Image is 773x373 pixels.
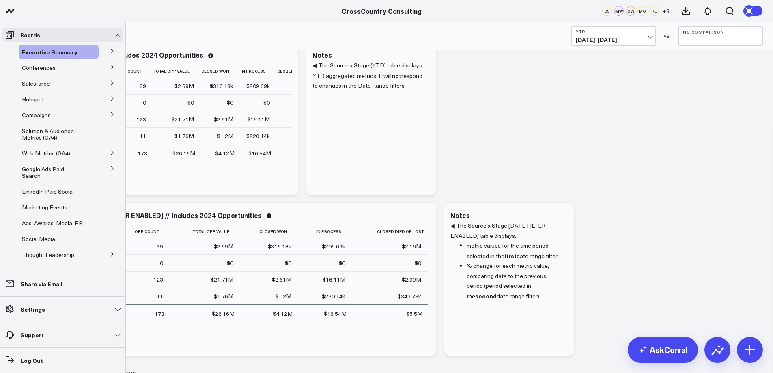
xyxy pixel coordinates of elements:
b: not [392,71,401,80]
a: Social Media [22,236,55,242]
div: CS [602,6,612,16]
th: Closed Won [201,65,241,78]
div: $2.99M [402,276,421,284]
p: Boards [20,32,40,38]
div: 11 [140,132,146,140]
div: $16.54M [324,310,347,318]
div: $0 [263,99,270,107]
div: $0 [285,259,291,267]
div: GW [626,6,635,16]
a: CrossCountry Consulting [342,6,422,15]
b: YTD [576,29,651,34]
a: Solution & Audience Metrics (GA4) [22,128,85,141]
div: $2.16M [402,242,421,250]
span: Executive Summary [22,48,78,56]
a: Thought Leadership [22,252,74,258]
th: In Process [241,65,277,78]
th: Closed Won [241,225,299,238]
a: Hubspot [22,96,44,103]
div: $2.61M [272,276,291,284]
a: Ads, Awards, Media, PR [22,220,82,226]
span: Thought Leadership [22,251,74,259]
div: 11 [157,292,163,300]
span: Conferences [22,64,56,71]
div: 173 [138,149,147,157]
div: $0 [415,259,421,267]
div: $1.2M [217,132,233,140]
div: $343.73k [398,292,421,300]
div: $16.54M [248,149,271,157]
span: Google Ads Paid Search [22,165,64,179]
div: 39 [157,242,163,250]
div: 0 [160,259,163,267]
div: $4.12M [215,149,235,157]
div: Source x Stage [DATE FILTER ENABLED] // Includes 2024 Opportunities [37,211,262,219]
div: $220.14k [246,132,270,140]
a: Google Ads Paid Search [22,166,83,179]
div: $220.14k [322,292,345,300]
div: $1.76M [174,132,194,140]
a: Executive Summary [22,49,78,55]
div: Notes [312,51,332,58]
span: Campaigns [22,111,51,119]
span: Solution & Audience Metrics (GA4) [22,127,74,141]
span: Hubspot [22,95,44,103]
button: YTD[DATE]-[DATE] [571,26,656,46]
div: RE [649,6,659,16]
a: Conferences [22,65,56,71]
a: Web Metrics (GA4) [22,150,70,157]
div: $2.69M [214,242,233,250]
a: LinkedIn Paid Social [22,188,74,195]
div: $21.71M [211,276,233,284]
div: $5.5M [406,310,422,318]
th: Total Opp Value [153,65,201,78]
a: Marketing Events [22,204,67,211]
span: Ads, Awards, Media, PR [22,219,82,227]
a: Salesforce [22,80,50,87]
b: No Comparison [683,30,758,34]
div: ◀ The Source x Stage (YTD) table displays YTD aggregated metrics. It will respond to changes in t... [312,60,430,187]
span: Marketing Events [22,203,67,211]
div: $0 [187,99,194,107]
div: VS [660,34,674,39]
a: Log Out [2,353,123,368]
p: ◀ The Source x Stage [DATE FILTER ENABLED] table displays: [450,221,562,241]
div: $16.11M [247,115,270,123]
p: Log Out [20,357,43,364]
div: 39 [140,82,146,90]
p: Settings [20,306,45,313]
div: $0 [227,99,233,107]
span: Social Media [22,235,55,243]
span: Web Metrics (GA4) [22,149,70,157]
span: + 8 [663,8,670,14]
div: $209.69k [246,82,270,90]
div: MW [614,6,624,16]
div: $21.71M [171,115,194,123]
button: +8 [661,6,671,16]
div: $16.11M [323,276,345,284]
th: Opp Count [118,225,170,238]
div: $1.2M [275,292,291,300]
div: $4.12M [273,310,293,318]
li: % change for each metric value, comparing data to the previous period (period selected in the dat... [467,261,562,301]
div: $2.69M [174,82,194,90]
li: metric values for the time period selected in the date range filter [467,241,562,261]
div: $26.16M [172,149,195,157]
div: $2.61M [214,115,233,123]
a: Campaigns [22,112,51,119]
div: 123 [153,276,163,284]
div: $316.18k [210,82,233,90]
th: Total Opp Value [170,225,241,238]
th: Closed Died Or Lost [353,225,428,238]
div: $26.16M [212,310,235,318]
div: 173 [155,310,164,318]
button: No Comparison [678,26,763,46]
div: $316.18k [268,242,291,250]
p: Share via Email [20,280,62,287]
a: AskCorral [628,337,698,363]
b: first [504,252,517,260]
div: $0 [339,259,345,267]
div: Notes [450,211,470,219]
